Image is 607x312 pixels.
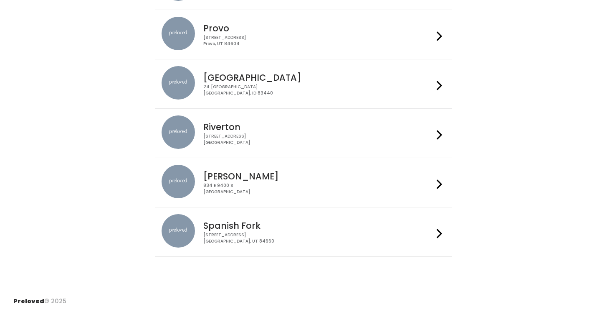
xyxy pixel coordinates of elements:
h4: Riverton [203,122,433,132]
h4: [PERSON_NAME] [203,171,433,181]
h4: Spanish Fork [203,221,433,230]
a: preloved location [GEOGRAPHIC_DATA] 24 [GEOGRAPHIC_DATA][GEOGRAPHIC_DATA], ID 83440 [162,66,445,102]
div: [STREET_ADDRESS] Provo, UT 84604 [203,35,433,47]
a: preloved location [PERSON_NAME] 834 E 9400 S[GEOGRAPHIC_DATA] [162,165,445,200]
img: preloved location [162,214,195,248]
h4: Provo [203,23,433,33]
img: preloved location [162,115,195,149]
div: [STREET_ADDRESS] [GEOGRAPHIC_DATA] [203,133,433,146]
img: preloved location [162,165,195,198]
div: © 2025 [13,290,66,306]
h4: [GEOGRAPHIC_DATA] [203,73,433,82]
div: [STREET_ADDRESS] [GEOGRAPHIC_DATA], UT 84660 [203,232,433,244]
a: preloved location Riverton [STREET_ADDRESS][GEOGRAPHIC_DATA] [162,115,445,151]
img: preloved location [162,66,195,100]
span: Preloved [13,297,44,305]
div: 24 [GEOGRAPHIC_DATA] [GEOGRAPHIC_DATA], ID 83440 [203,84,433,96]
a: preloved location Spanish Fork [STREET_ADDRESS][GEOGRAPHIC_DATA], UT 84660 [162,214,445,250]
img: preloved location [162,17,195,50]
div: 834 E 9400 S [GEOGRAPHIC_DATA] [203,183,433,195]
a: preloved location Provo [STREET_ADDRESS]Provo, UT 84604 [162,17,445,52]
